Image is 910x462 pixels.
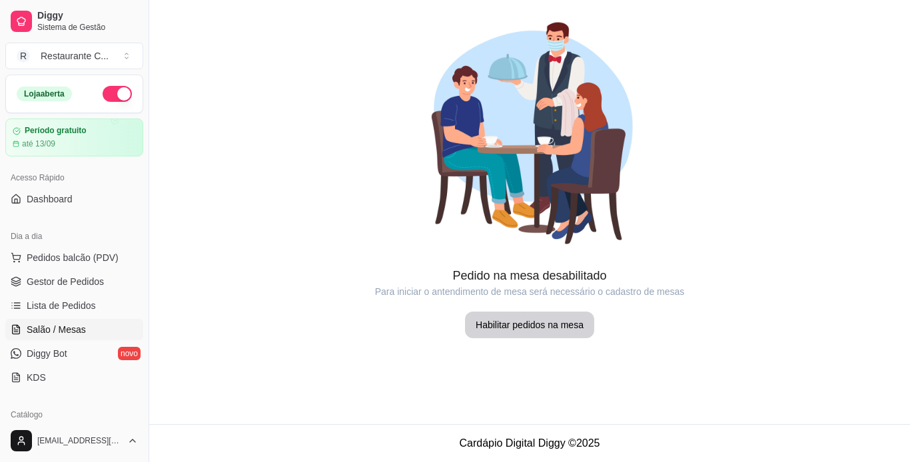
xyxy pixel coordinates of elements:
button: Pedidos balcão (PDV) [5,247,143,268]
button: Select a team [5,43,143,69]
span: Dashboard [27,192,73,206]
a: KDS [5,367,143,388]
div: Catálogo [5,404,143,425]
span: Diggy [37,10,138,22]
footer: Cardápio Digital Diggy © 2025 [149,424,910,462]
a: Período gratuitoaté 13/09 [5,118,143,156]
a: Salão / Mesas [5,319,143,340]
span: Salão / Mesas [27,323,86,336]
article: Para iniciar o antendimento de mesa será necessário o cadastro de mesas [149,285,910,298]
article: Período gratuito [25,126,87,136]
span: Sistema de Gestão [37,22,138,33]
span: Diggy Bot [27,347,67,360]
span: [EMAIL_ADDRESS][DOMAIN_NAME] [37,435,122,446]
span: Pedidos balcão (PDV) [27,251,119,264]
div: Loja aberta [17,87,72,101]
div: Acesso Rápido [5,167,143,188]
a: DiggySistema de Gestão [5,5,143,37]
a: Lista de Pedidos [5,295,143,316]
span: R [17,49,30,63]
span: Gestor de Pedidos [27,275,104,288]
a: Diggy Botnovo [5,343,143,364]
div: Dia a dia [5,226,143,247]
button: Habilitar pedidos na mesa [465,312,594,338]
span: Lista de Pedidos [27,299,96,312]
button: Alterar Status [103,86,132,102]
article: até 13/09 [22,138,55,149]
article: Pedido na mesa desabilitado [149,266,910,285]
button: [EMAIL_ADDRESS][DOMAIN_NAME] [5,425,143,457]
div: Restaurante C ... [41,49,109,63]
a: Gestor de Pedidos [5,271,143,292]
span: KDS [27,371,46,384]
a: Dashboard [5,188,143,210]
